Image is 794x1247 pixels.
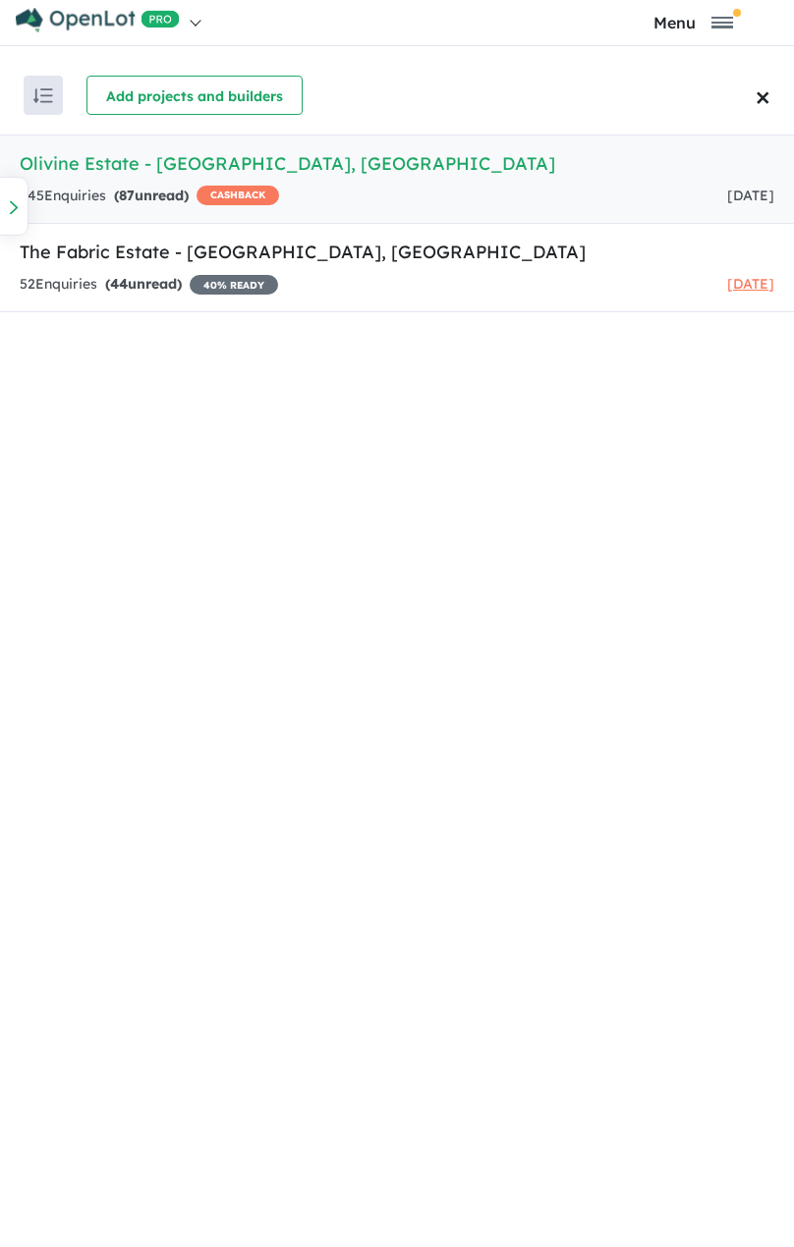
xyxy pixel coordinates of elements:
button: Toggle navigation [598,13,790,31]
span: 87 [119,187,135,204]
span: × [756,71,770,121]
div: 52 Enquir ies [20,273,278,297]
button: Add projects and builders [86,76,303,115]
img: sort.svg [33,88,53,103]
strong: ( unread) [114,187,189,204]
span: 40 % READY [190,275,278,295]
span: 44 [110,275,128,293]
strong: ( unread) [105,275,182,293]
span: [DATE] [727,275,774,293]
button: Close [750,56,794,135]
h5: The Fabric Estate - [GEOGRAPHIC_DATA] , [GEOGRAPHIC_DATA] [20,239,774,265]
span: [DATE] [727,187,774,204]
h5: Olivine Estate - [GEOGRAPHIC_DATA] , [GEOGRAPHIC_DATA] [20,150,774,177]
div: 645 Enquir ies [20,185,279,208]
span: CASHBACK [197,186,279,205]
img: Openlot PRO Logo White [16,8,180,32]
